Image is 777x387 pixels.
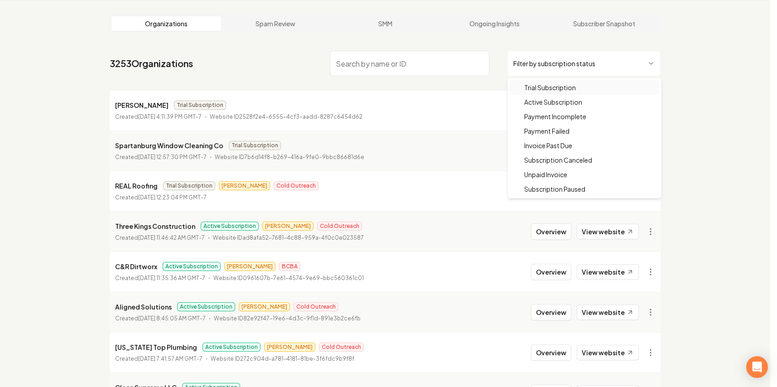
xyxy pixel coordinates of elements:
span: Trial Subscription [524,83,576,92]
span: Unpaid Invoice [524,170,567,179]
span: Subscription Canceled [524,155,592,164]
span: Active Subscription [524,97,582,106]
span: Invoice Past Due [524,141,572,150]
span: Payment Failed [524,126,569,135]
span: Subscription Paused [524,184,585,193]
span: Payment Incomplete [524,112,586,121]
